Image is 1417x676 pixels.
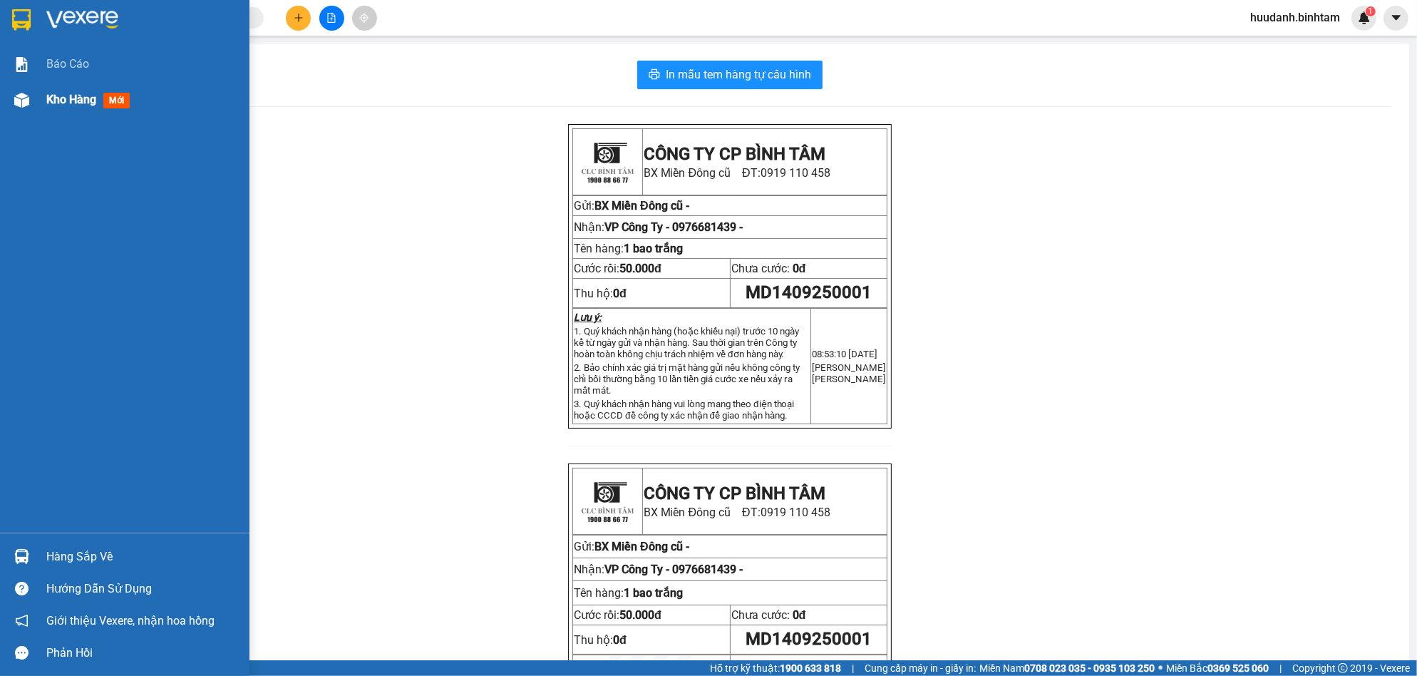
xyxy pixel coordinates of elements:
[46,612,215,630] span: Giới thiệu Vexere, nhận hoa hồng
[793,262,806,275] span: 0đ
[574,199,594,212] span: Gửi:
[103,93,130,108] span: mới
[1366,6,1376,16] sup: 1
[574,362,800,396] span: 2. Bảo chính xác giá trị mặt hàng gửi nếu không công ty chỉ bồi thường bằng 10 lần tiền giá cước ...
[26,82,121,96] span: BX Miền Đông cũ -
[574,399,794,421] span: 3. Quý khách nhận hàng vui lòng mang theo điện thoại hoặc CCCD đề công ty xác nhận để giao nhận h...
[574,220,743,234] span: Nhận:
[51,8,193,48] strong: CÔNG TY CP BÌNH TÂM
[731,608,806,622] span: Chưa cước:
[326,13,336,23] span: file-add
[6,11,48,75] img: logo
[15,646,29,660] span: message
[644,144,826,164] strong: CÔNG TY CP BÌNH TÂM
[644,483,826,503] strong: CÔNG TY CP BÌNH TÂM
[979,660,1155,676] span: Miền Nam
[574,633,627,647] span: Thu hộ:
[14,549,29,564] img: warehouse-icon
[746,282,872,302] span: MD1409250001
[613,633,627,647] strong: 0đ
[594,540,689,553] span: BX Miền Đông cũ -
[352,6,377,31] button: aim
[15,614,29,628] span: notification
[319,6,344,31] button: file-add
[710,660,841,676] span: Hỗ trợ kỹ thuật:
[793,608,806,622] span: 0đ
[1338,663,1348,673] span: copyright
[812,362,886,384] span: [PERSON_NAME] [PERSON_NAME]
[761,506,830,519] span: 0919 110 458
[46,93,96,106] span: Kho hàng
[1383,6,1408,31] button: caret-down
[1368,6,1373,16] span: 1
[1390,11,1403,24] span: caret-down
[574,287,627,300] span: Thu hộ:
[604,220,743,234] span: VP Công Ty -
[672,563,743,576] span: 0976681439 -
[574,326,799,359] span: 1. Quý khách nhận hàng (hoặc khiếu nại) trước 10 ngày kể từ ngày gửi và nhận hàng. Sau thời gian ...
[812,349,877,359] span: 08:53:10 [DATE]
[15,582,29,595] span: question-circle
[865,660,976,676] span: Cung cấp máy in - giấy in:
[1166,660,1269,676] span: Miền Bắc
[574,540,689,553] span: Gửi:
[294,13,304,23] span: plus
[574,586,683,600] span: Tên hàng:
[46,546,239,568] div: Hàng sắp về
[637,61,823,89] button: printerIn mẫu tem hàng tự cấu hình
[104,101,175,115] span: 0976681439 -
[575,130,639,194] img: logo
[14,57,29,72] img: solution-icon
[604,563,743,576] span: VP Công Ty -
[1024,662,1155,674] strong: 0708 023 035 - 0935 103 250
[46,55,89,73] span: Báo cáo
[666,66,811,83] span: In mẫu tem hàng tự cấu hình
[574,242,683,255] span: Tên hàng:
[746,629,872,649] span: MD1409250001
[6,101,175,115] span: Nhận:
[574,312,602,323] strong: Lưu ý:
[1207,662,1269,674] strong: 0369 525 060
[574,262,661,275] span: Cước rồi:
[51,50,193,77] span: BX Miền Đông cũ ĐT:
[46,642,239,664] div: Phản hồi
[574,608,661,622] span: Cước rồi:
[619,608,661,622] span: 50.000đ
[594,199,689,212] span: BX Miền Đông cũ -
[6,82,26,96] span: Gửi:
[780,662,841,674] strong: 1900 633 818
[36,101,175,115] span: VP Công Ty -
[644,166,830,180] span: BX Miền Đông cũ ĐT:
[613,287,627,300] strong: 0đ
[761,166,830,180] span: 0919 110 458
[1158,665,1163,671] span: ⚪️
[51,50,193,77] span: 0919 110 458
[619,262,661,275] span: 50.000đ
[286,6,311,31] button: plus
[1358,11,1371,24] img: icon-new-feature
[672,220,743,234] span: 0976681439 -
[14,93,29,108] img: warehouse-icon
[574,563,743,576] span: Nhận:
[624,586,683,600] span: 1 bao trắng
[575,469,639,533] img: logo
[852,660,854,676] span: |
[359,13,369,23] span: aim
[644,506,830,519] span: BX Miền Đông cũ ĐT:
[1239,9,1351,26] span: huudanh.binhtam
[649,68,660,82] span: printer
[731,262,806,275] span: Chưa cước:
[12,9,31,31] img: logo-vxr
[46,578,239,600] div: Hướng dẫn sử dụng
[1279,660,1282,676] span: |
[624,242,683,255] span: 1 bao trắng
